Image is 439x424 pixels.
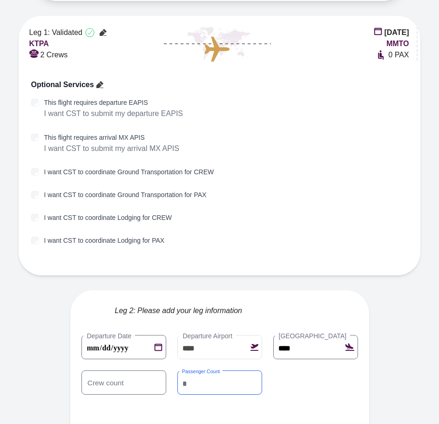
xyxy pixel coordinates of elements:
[44,167,214,177] label: I want CST to coordinate Ground Transportation for CREW
[29,38,49,49] span: KTPA
[115,305,135,316] span: Leg 2:
[44,108,183,120] p: I want CST to submit my departure EAPIS
[44,98,183,108] label: This flight requires departure EAPIS
[179,368,223,375] label: Passenger Count
[83,377,128,388] label: Crew count
[44,236,165,246] label: I want CST to coordinate Lodging for PAX
[41,49,68,61] span: 2 Crews
[388,49,409,61] span: 0 PAX
[384,27,409,38] span: [DATE]
[44,133,179,143] label: This flight requires arrival MX APIS
[29,27,82,38] span: Leg 1: Validated
[83,331,135,341] label: Departure Date
[386,38,409,49] span: MMTO
[44,190,207,200] label: I want CST to coordinate Ground Transportation for PAX
[275,331,351,341] label: [GEOGRAPHIC_DATA]
[44,213,172,223] label: I want CST to coordinate Lodging for CREW
[31,79,94,90] span: Optional Services
[179,331,236,341] label: Departure Airport
[44,143,179,155] p: I want CST to submit my arrival MX APIS
[137,305,242,316] span: Please add your leg information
